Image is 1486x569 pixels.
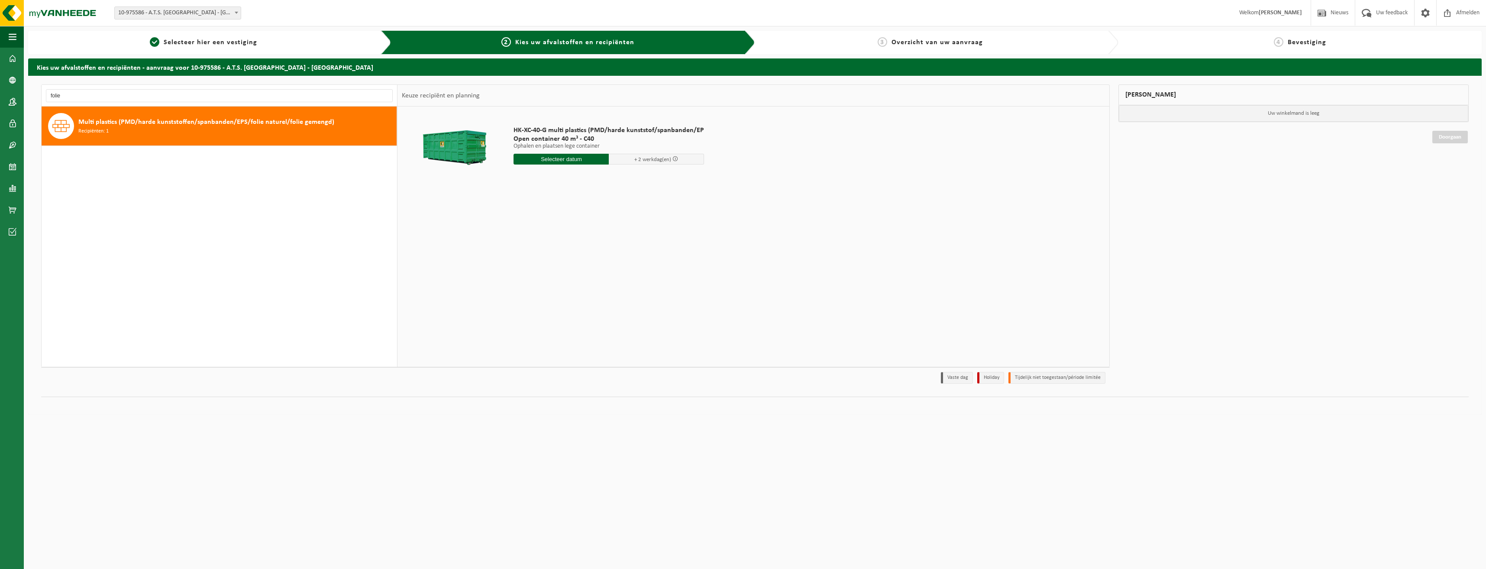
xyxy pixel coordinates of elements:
span: HK-XC-40-G multi plastics (PMD/harde kunststof/spanbanden/EP [514,126,704,135]
input: Materiaal zoeken [46,89,393,102]
span: Bevestiging [1288,39,1326,46]
input: Selecteer datum [514,154,609,165]
a: Doorgaan [1432,131,1468,143]
span: Overzicht van uw aanvraag [892,39,983,46]
button: Multi plastics (PMD/harde kunststoffen/spanbanden/EPS/folie naturel/folie gemengd) Recipiënten: 1 [42,107,397,146]
span: 1 [150,37,159,47]
span: Recipiënten: 1 [78,127,109,136]
a: 1Selecteer hier een vestiging [32,37,374,48]
p: Ophalen en plaatsen lege container [514,143,704,149]
p: Uw winkelmand is leeg [1119,105,1468,122]
li: Holiday [977,372,1004,384]
div: Keuze recipiënt en planning [397,85,484,107]
strong: [PERSON_NAME] [1259,10,1302,16]
span: 10-975586 - A.T.S. MERELBEKE - MERELBEKE [115,7,241,19]
span: Kies uw afvalstoffen en recipiënten [515,39,634,46]
span: Multi plastics (PMD/harde kunststoffen/spanbanden/EPS/folie naturel/folie gemengd) [78,117,334,127]
span: 4 [1274,37,1283,47]
span: 3 [878,37,887,47]
span: Open container 40 m³ - C40 [514,135,704,143]
div: [PERSON_NAME] [1118,84,1469,105]
span: 2 [501,37,511,47]
h2: Kies uw afvalstoffen en recipiënten - aanvraag voor 10-975586 - A.T.S. [GEOGRAPHIC_DATA] - [GEOGR... [28,58,1482,75]
li: Vaste dag [941,372,973,384]
span: + 2 werkdag(en) [634,157,671,162]
li: Tijdelijk niet toegestaan/période limitée [1008,372,1105,384]
span: 10-975586 - A.T.S. MERELBEKE - MERELBEKE [114,6,241,19]
span: Selecteer hier een vestiging [164,39,257,46]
